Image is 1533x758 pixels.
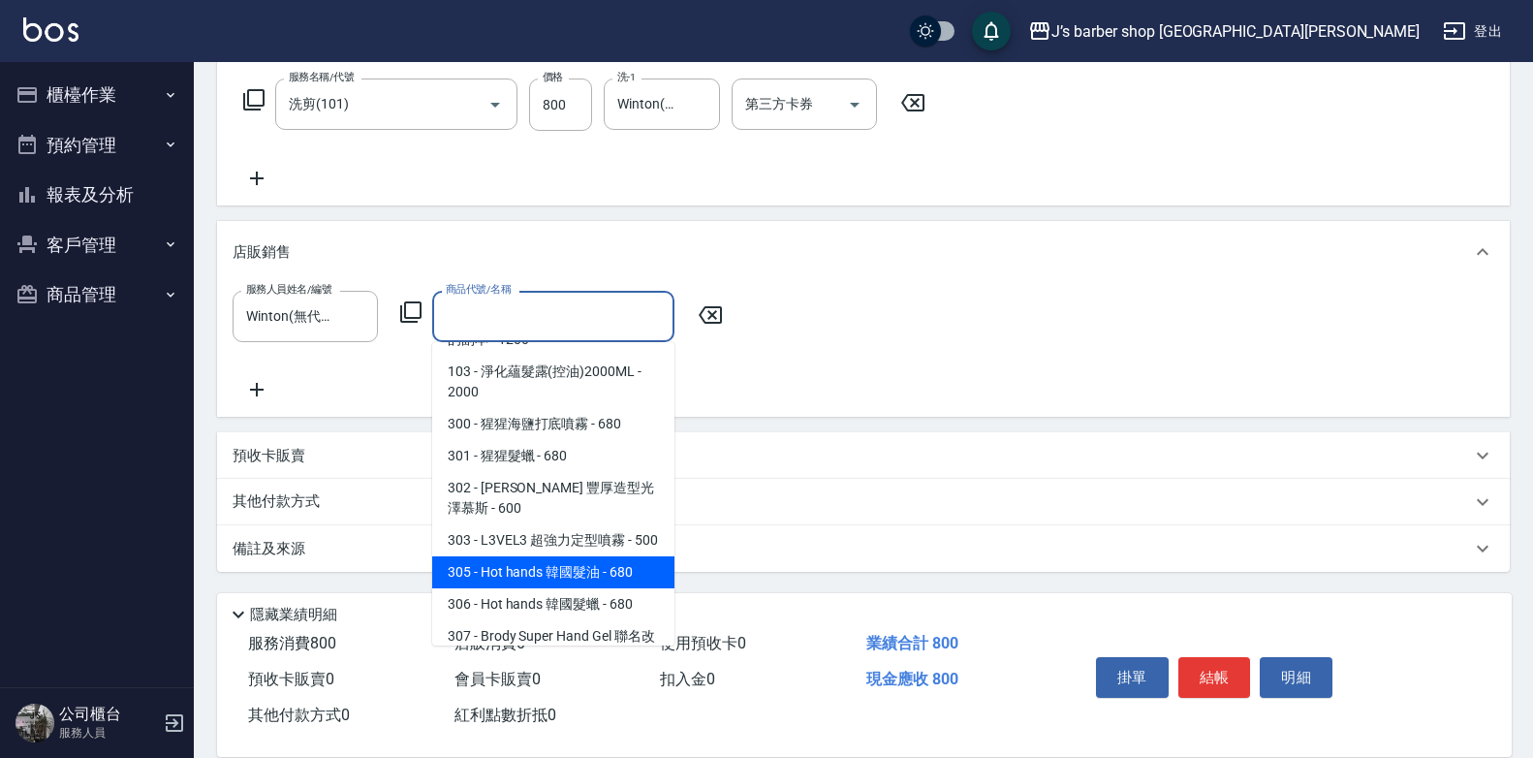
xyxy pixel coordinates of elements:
button: 商品管理 [8,269,186,320]
span: 303 - L3VEL3 超強力定型噴霧 - 500 [432,524,674,556]
button: 登出 [1435,14,1510,49]
span: 103 - 淨化蘊髮露(控油)2000ML - 2000 [432,356,674,408]
button: 客戶管理 [8,220,186,270]
button: 報表及分析 [8,170,186,220]
button: 明細 [1260,657,1332,698]
button: save [972,12,1011,50]
span: 302 - [PERSON_NAME] 豐厚造型光澤慕斯 - 600 [432,472,674,524]
span: 300 - 猩猩海鹽打底噴霧 - 680 [432,408,674,440]
button: J’s barber shop [GEOGRAPHIC_DATA][PERSON_NAME] [1020,12,1427,51]
span: 301 - 猩猩髮蠟 - 680 [432,440,674,472]
img: Logo [23,17,78,42]
button: Open [480,89,511,120]
span: 305 - Hot hands 韓國髮油 - 680 [432,556,674,588]
span: 現金應收 800 [866,670,958,688]
span: 會員卡販賣 0 [454,670,541,688]
p: 店販銷售 [233,242,291,263]
div: 其他付款方式 [217,479,1510,525]
p: 預收卡販賣 [233,446,305,466]
span: 服務消費 800 [248,634,336,652]
div: 備註及來源 [217,525,1510,572]
label: 商品代號/名稱 [446,282,511,297]
h5: 公司櫃台 [59,705,158,724]
label: 服務名稱/代號 [289,70,354,84]
label: 洗-1 [617,70,636,84]
label: 價格 [543,70,563,84]
button: 櫃檯作業 [8,70,186,120]
button: 預約管理 [8,120,186,171]
span: 扣入金 0 [660,670,715,688]
p: 其他付款方式 [233,491,329,513]
button: 結帳 [1178,657,1251,698]
label: 服務人員姓名/編號 [246,282,331,297]
span: 其他付款方式 0 [248,706,350,724]
div: 店販銷售 [217,221,1510,283]
span: 使用預收卡 0 [660,634,746,652]
span: 306 - Hot hands 韓國髮蠟 - 680 [432,588,674,620]
span: 紅利點數折抵 0 [454,706,556,724]
div: 預收卡販賣 [217,432,1510,479]
p: 隱藏業績明細 [250,605,337,625]
div: J’s barber shop [GEOGRAPHIC_DATA][PERSON_NAME] [1051,19,1420,44]
button: 掛單 [1096,657,1169,698]
span: 業績合計 800 [866,634,958,652]
p: 服務人員 [59,724,158,742]
img: Person [16,704,54,742]
button: Open [839,89,870,120]
span: 307 - Brody Super Hand Gel 聯名改良式極黏髮膠 - 700 [432,620,674,673]
span: 預收卡販賣 0 [248,670,334,688]
p: 備註及來源 [233,539,305,559]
